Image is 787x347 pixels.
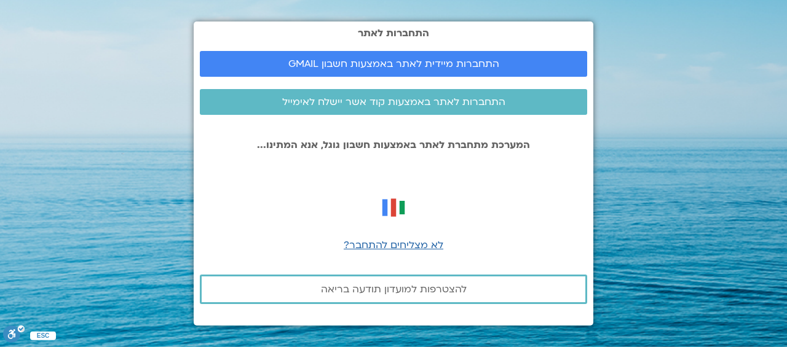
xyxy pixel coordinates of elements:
a: התחברות לאתר באמצעות קוד אשר יישלח לאימייל [200,89,587,115]
span: התחברות לאתר באמצעות קוד אשר יישלח לאימייל [282,96,505,107]
span: להצטרפות למועדון תודעה בריאה [321,284,467,295]
p: המערכת מתחברת לאתר באמצעות חשבון גוגל, אנא המתינו... [200,139,587,150]
span: התחברות מיידית לאתר באמצעות חשבון GMAIL [288,58,499,69]
a: להצטרפות למועדון תודעה בריאה [200,275,587,304]
a: התחברות מיידית לאתר באמצעות חשבון GMAIL [200,51,587,77]
h2: התחברות לאתר [200,28,587,39]
a: לא מצליחים להתחבר? [344,238,443,252]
